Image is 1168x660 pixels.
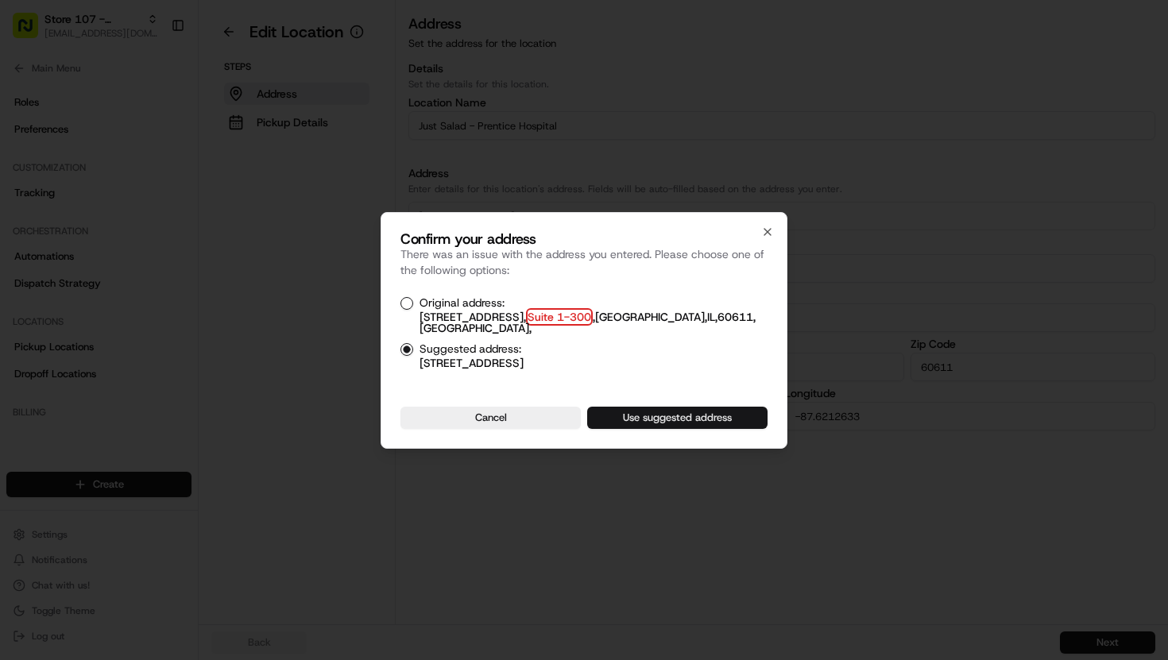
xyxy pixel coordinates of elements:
p: There was an issue with the address you entered. Please choose one of the following options: [400,246,768,278]
span: API Documentation [150,230,255,246]
span: Pylon [158,269,192,281]
div: Start new chat [54,152,261,168]
span: Knowledge Base [32,230,122,246]
span: [GEOGRAPHIC_DATA] , [420,321,532,335]
span: [STREET_ADDRESS] [420,357,524,369]
span: [GEOGRAPHIC_DATA] , [595,310,707,324]
button: Use suggested address [587,407,768,429]
a: 💻API Documentation [128,224,261,253]
span: Suggested address: [420,343,521,354]
div: 💻 [134,232,147,245]
span: 60611 , [717,310,756,324]
button: Cancel [400,407,581,429]
div: 📗 [16,232,29,245]
input: Clear [41,102,262,119]
p: Welcome 👋 [16,64,289,89]
a: Powered byPylon [112,268,192,281]
h2: Confirm your address [400,232,768,246]
img: 1736555255976-a54dd68f-1ca7-489b-9aae-adbdc363a1c4 [16,152,44,180]
span: , [420,308,756,335]
span: Original address: [420,297,505,308]
span: IL , [707,310,717,324]
a: 📗Knowledge Base [10,224,128,253]
span: Suite 1-300 [526,308,593,326]
div: We're available if you need us! [54,168,201,180]
img: Nash [16,16,48,48]
button: Start new chat [270,156,289,176]
span: [STREET_ADDRESS] , [420,310,526,324]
